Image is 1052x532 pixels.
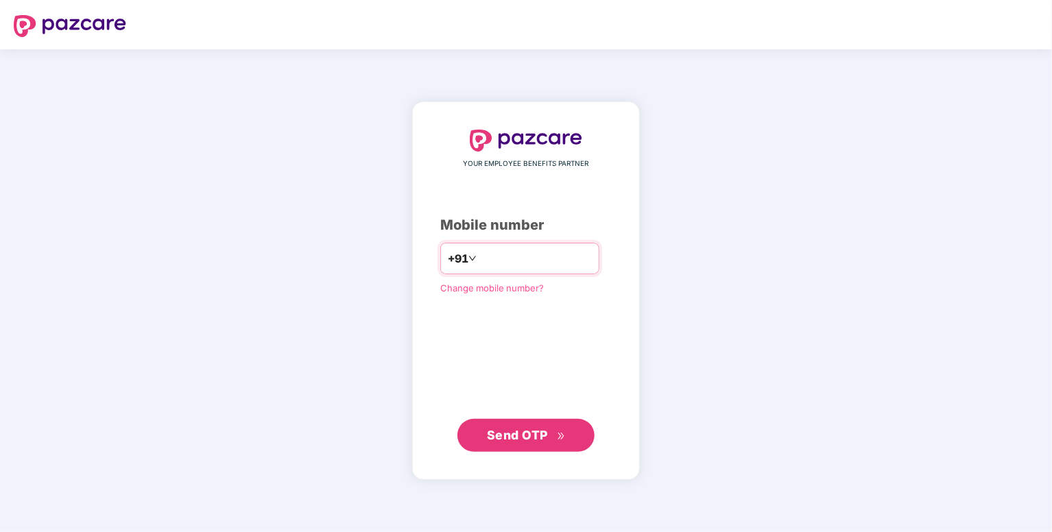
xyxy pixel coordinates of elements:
[457,419,595,452] button: Send OTPdouble-right
[470,130,582,152] img: logo
[440,282,544,293] a: Change mobile number?
[14,15,126,37] img: logo
[487,428,548,442] span: Send OTP
[448,250,468,267] span: +91
[464,158,589,169] span: YOUR EMPLOYEE BENEFITS PARTNER
[440,215,612,236] div: Mobile number
[557,432,566,441] span: double-right
[468,254,477,263] span: down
